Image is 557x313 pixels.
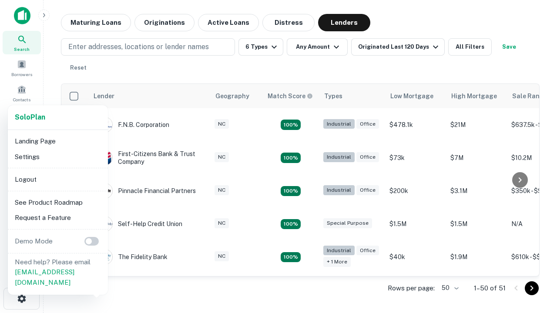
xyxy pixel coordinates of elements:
a: [EMAIL_ADDRESS][DOMAIN_NAME] [15,268,74,286]
li: See Product Roadmap [11,195,104,210]
p: Demo Mode [11,236,56,246]
li: Request a Feature [11,210,104,226]
p: Need help? Please email [15,257,101,288]
li: Logout [11,172,104,187]
li: Landing Page [11,133,104,149]
iframe: Chat Widget [513,243,557,285]
strong: Solo Plan [15,113,45,121]
li: Settings [11,149,104,165]
a: SoloPlan [15,112,45,123]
